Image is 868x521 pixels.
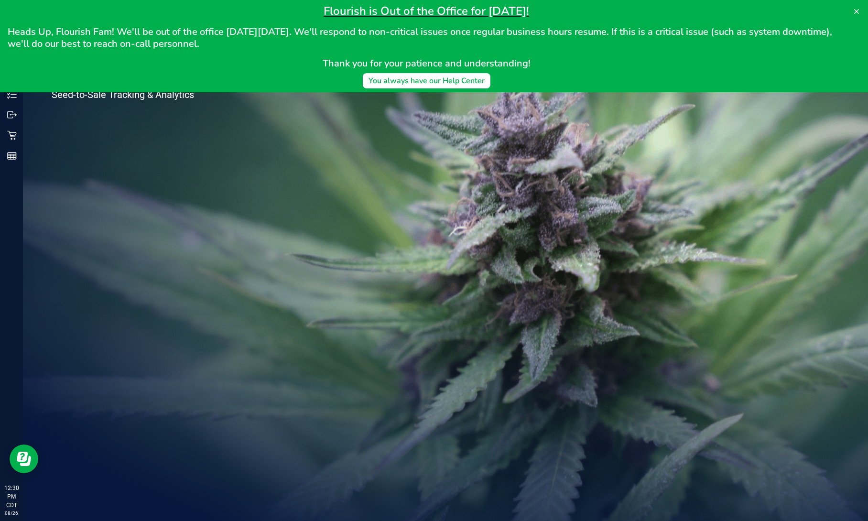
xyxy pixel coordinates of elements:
p: 12:30 PM CDT [4,484,19,510]
inline-svg: Retail [7,130,17,140]
p: 08/26 [4,510,19,517]
iframe: Resource center [10,445,38,473]
inline-svg: Inventory [7,89,17,99]
span: Thank you for your patience and understanding! [323,57,531,70]
inline-svg: Reports [7,151,17,161]
span: Flourish is Out of the Office for [DATE]! [324,3,529,19]
p: Seed-to-Sale Tracking & Analytics [52,90,233,99]
div: You always have our Help Center [369,75,485,87]
span: Heads Up, Flourish Fam! We'll be out of the office [DATE][DATE]. We'll respond to non-critical is... [8,25,835,50]
inline-svg: Outbound [7,110,17,119]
